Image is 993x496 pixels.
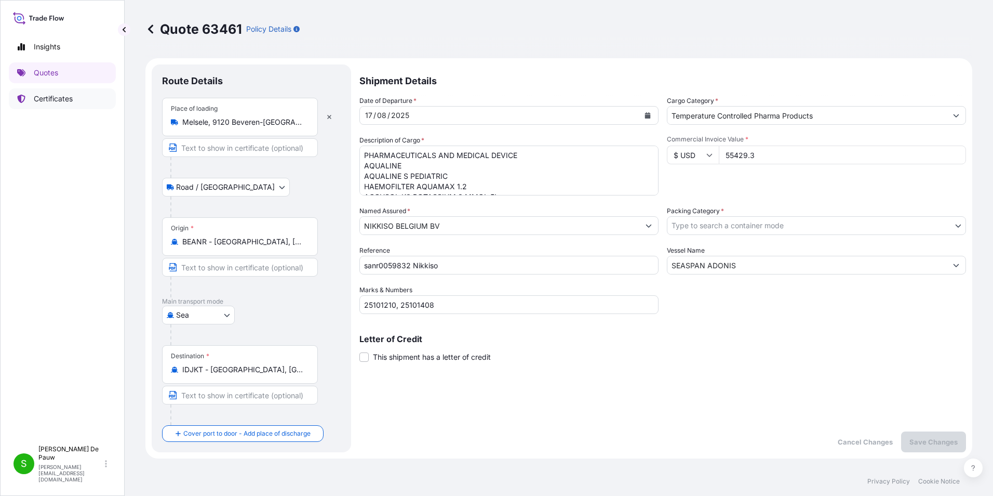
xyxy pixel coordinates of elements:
[162,306,235,324] button: Select transport
[719,146,966,164] input: Type amount
[672,220,784,231] span: Type to search a container mode
[182,364,305,375] input: Destination
[171,352,209,360] div: Destination
[390,109,410,122] div: year,
[373,109,376,122] div: /
[359,64,966,96] p: Shipment Details
[667,256,947,275] input: Type to search vessel name or IMO
[376,109,387,122] div: month,
[667,96,718,106] label: Cargo Category
[34,68,58,78] p: Quotes
[162,258,318,277] input: Text to appear on certificate
[359,245,390,256] label: Reference
[947,106,965,125] button: Show suggestions
[359,295,659,314] input: Number1, number2,...
[373,352,491,362] span: This shipment has a letter of credit
[171,105,218,113] div: Place of loading
[38,464,103,482] p: [PERSON_NAME][EMAIL_ADDRESS][DOMAIN_NAME]
[145,21,242,37] p: Quote 63461
[359,256,659,275] input: Your internal reference
[667,106,947,125] input: Select a commodity type
[364,109,373,122] div: day,
[359,135,424,146] label: Description of Cargo
[359,285,412,295] label: Marks & Numbers
[667,206,724,216] span: Packing Category
[182,237,305,247] input: Origin
[162,178,290,197] button: Select transport
[359,146,659,195] textarea: PHARMACEUTICALS AND MEDICAL DEVICE AQUALINE AQUALINE S PEDIATRIC HAEMOFILTER AQUAMAX 1.2 ACCUSOL ...
[387,109,390,122] div: /
[162,297,341,306] p: Main transport mode
[667,216,966,235] button: Type to search a container mode
[918,477,960,486] a: Cookie Notice
[639,216,658,235] button: Show suggestions
[667,135,966,143] span: Commercial Invoice Value
[9,88,116,109] a: Certificates
[183,428,311,439] span: Cover port to door - Add place of discharge
[360,216,639,235] input: Full name
[162,425,324,442] button: Cover port to door - Add place of discharge
[667,245,705,256] label: Vessel Name
[21,459,27,469] span: S
[246,24,291,34] p: Policy Details
[359,96,417,106] span: Date of Departure
[162,138,318,157] input: Text to appear on certificate
[171,224,194,232] div: Origin
[182,117,305,127] input: Place of loading
[901,432,966,452] button: Save Changes
[162,386,318,404] input: Text to appear on certificate
[162,75,223,87] p: Route Details
[176,310,189,320] span: Sea
[9,36,116,57] a: Insights
[9,62,116,83] a: Quotes
[359,335,966,343] p: Letter of Credit
[38,445,103,462] p: [PERSON_NAME] De Pauw
[359,206,410,216] label: Named Assured
[829,432,901,452] button: Cancel Changes
[34,42,60,52] p: Insights
[34,94,73,104] p: Certificates
[867,477,910,486] a: Privacy Policy
[639,107,656,124] button: Calendar
[176,182,275,192] span: Road / [GEOGRAPHIC_DATA]
[838,437,893,447] p: Cancel Changes
[947,256,965,275] button: Show suggestions
[909,437,958,447] p: Save Changes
